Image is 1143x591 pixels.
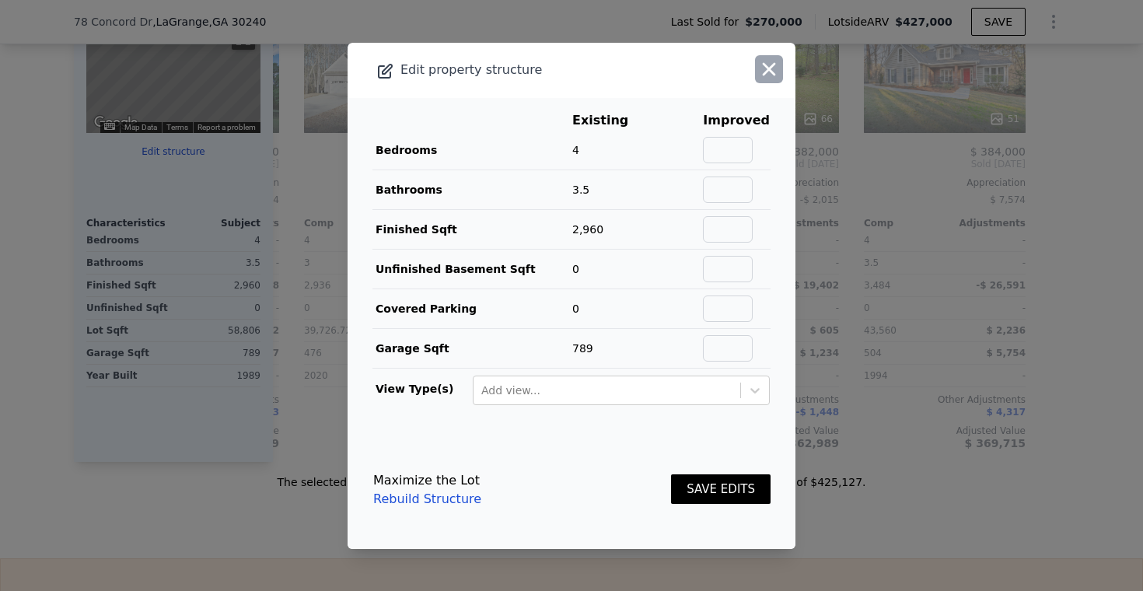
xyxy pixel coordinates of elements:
[572,184,589,196] span: 3.5
[702,110,771,131] th: Improved
[372,249,571,289] td: Unfinished Basement Sqft
[671,474,771,505] button: SAVE EDITS
[372,369,472,406] td: View Type(s)
[373,471,481,490] div: Maximize the Lot
[372,289,571,328] td: Covered Parking
[572,342,593,355] span: 789
[572,223,603,236] span: 2,960
[372,170,571,209] td: Bathrooms
[373,490,481,509] a: Rebuild Structure
[572,144,579,156] span: 4
[572,263,579,275] span: 0
[572,302,579,315] span: 0
[372,131,571,170] td: Bedrooms
[571,110,652,131] th: Existing
[372,328,571,368] td: Garage Sqft
[348,59,706,81] div: Edit property structure
[372,209,571,249] td: Finished Sqft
